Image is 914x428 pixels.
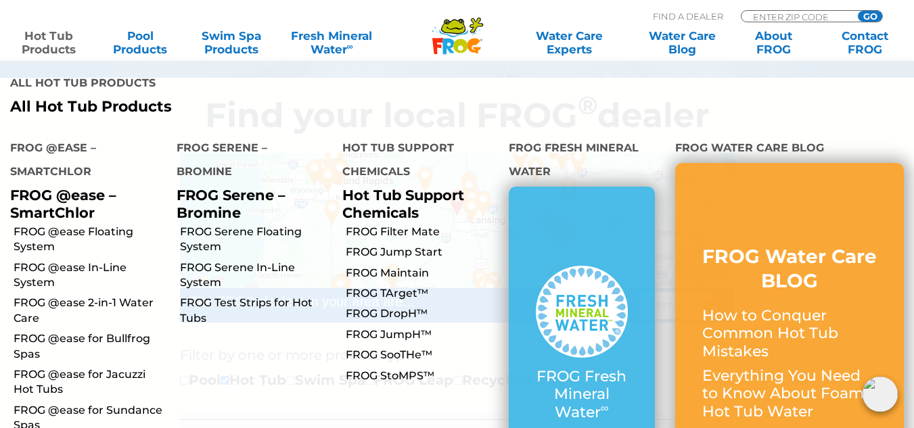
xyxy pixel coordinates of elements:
[738,29,809,56] a: AboutFROG
[346,245,499,260] a: FROG Jump Start
[14,367,166,398] a: FROG @ease for Jacuzzi Hot Tubs
[653,10,723,22] p: Find A Dealer
[346,306,499,321] a: FROG DropH™
[14,260,166,291] a: FROG @ease In-Line System
[180,295,333,326] a: FROG Test Strips for Hot Tubs
[702,307,877,360] p: How to Conquer Common Hot Tub Mistakes
[675,136,904,163] h4: FROG Water Care Blog
[863,377,898,412] img: openIcon
[180,224,333,255] a: FROG Serene Floating System
[14,29,85,56] a: Hot TubProducts
[601,401,609,414] sup: ∞
[342,136,488,187] h4: Hot Tub Support Chemicals
[14,224,166,255] a: FROG @ease Floating System
[288,29,376,56] a: Fresh MineralWater∞
[180,260,333,291] a: FROG Serene In-Line System
[346,368,499,383] a: FROG StoMPS™
[346,327,499,342] a: FROG JumpH™
[342,187,464,220] a: Hot Tub Support Chemicals
[346,266,499,281] a: FROG Maintain
[14,295,166,326] a: FROG @ease 2-in-1 Water Care
[196,29,267,56] a: Swim SpaProducts
[702,367,877,421] p: Everything You Need to Know About Foamy Hot Tub Water
[10,98,447,116] a: All Hot Tub Products
[829,29,900,56] a: ContactFROG
[858,11,882,22] input: GO
[10,187,156,220] p: FROG @ease – SmartChlor
[10,136,156,187] h4: FROG @ease – SmartChlor
[509,136,655,187] h4: FROG Fresh Mineral Water
[702,244,877,293] h3: FROG Water Care BLOG
[346,348,499,362] a: FROG SooTHe™
[177,136,323,187] h4: FROG Serene – Bromine
[10,71,447,98] h4: All Hot Tub Products
[346,224,499,239] a: FROG Filter Mate
[14,331,166,362] a: FROG @ease for Bullfrog Spas
[105,29,176,56] a: PoolProducts
[536,368,628,421] p: FROG Fresh Mineral Water
[177,187,323,220] p: FROG Serene – Bromine
[347,41,353,51] sup: ∞
[511,29,626,56] a: Water CareExperts
[702,244,877,427] a: FROG Water Care BLOG How to Conquer Common Hot Tub Mistakes Everything You Need to Know About Foa...
[647,29,718,56] a: Water CareBlog
[752,11,843,22] input: Zip Code Form
[346,286,499,301] a: FROG TArget™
